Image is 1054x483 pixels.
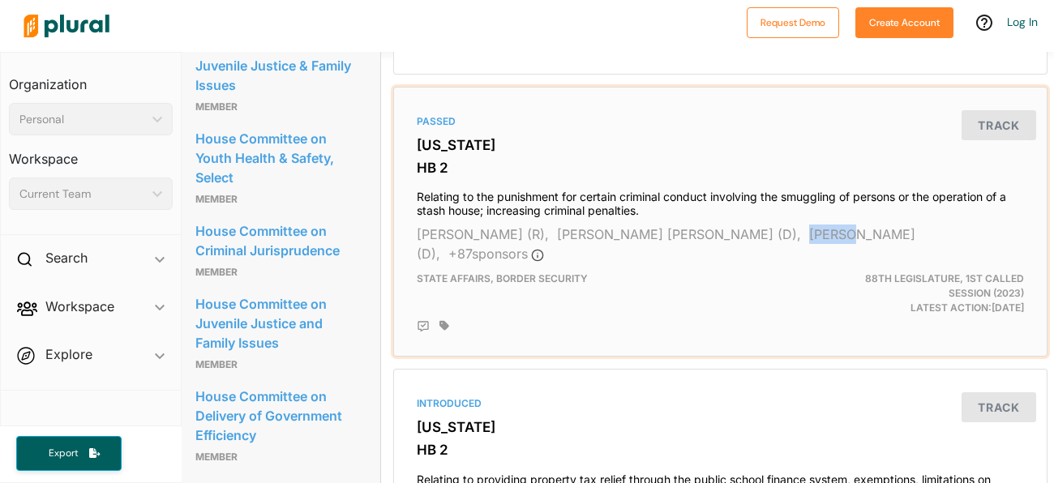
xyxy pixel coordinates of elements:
button: Track [962,392,1036,422]
span: 88th Legislature, 1st Called Session (2023) [865,272,1024,299]
span: + 87 sponsor s [448,246,544,262]
div: Current Team [19,186,146,203]
a: Create Account [855,13,953,30]
h3: [US_STATE] [417,137,1024,153]
button: Export [16,436,122,471]
a: House Committee on Delivery of Government Efficiency [195,384,361,447]
span: [PERSON_NAME] [PERSON_NAME] (D), [557,226,801,242]
h3: [US_STATE] [417,419,1024,435]
div: Introduced [417,396,1024,411]
h3: Organization [9,61,173,96]
h3: HB 2 [417,442,1024,458]
h3: Workspace [9,135,173,171]
div: Personal [19,111,146,128]
h2: Search [45,249,88,267]
a: House Committee on Juvenile Justice and Family Issues [195,292,361,355]
p: Member [195,447,361,467]
span: [PERSON_NAME] (R), [417,226,549,242]
p: Member [195,263,361,282]
a: House Committee on Juvenile Justice & Family Issues [195,34,361,97]
div: Passed [417,114,1024,129]
div: Add Position Statement [417,320,430,333]
span: Export [37,447,89,460]
h4: Relating to the punishment for certain criminal conduct involving the smuggling of persons or the... [417,182,1024,218]
div: Add tags [439,320,449,331]
button: Track [962,110,1036,140]
p: member [195,97,361,117]
a: House Committee on Youth Health & Safety, Select [195,126,361,190]
button: Request Demo [747,7,839,38]
a: Request Demo [747,13,839,30]
p: member [195,190,361,209]
button: Create Account [855,7,953,38]
span: State Affairs, Border Security [417,272,588,284]
p: Member [195,355,361,374]
div: Latest Action: [DATE] [825,271,1036,315]
a: House Committee on Criminal Jurisprudence [195,219,361,263]
h3: HB 2 [417,160,1024,176]
a: Log In [1007,15,1038,29]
